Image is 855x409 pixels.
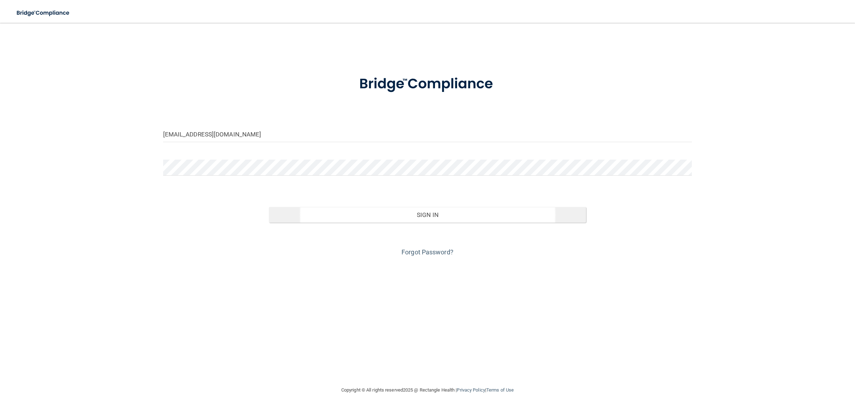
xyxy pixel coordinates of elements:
button: Sign In [269,207,586,223]
img: bridge_compliance_login_screen.278c3ca4.svg [344,66,511,103]
a: Privacy Policy [457,387,485,393]
input: Email [163,126,692,142]
a: Terms of Use [486,387,514,393]
div: Copyright © All rights reserved 2025 @ Rectangle Health | | [297,379,558,402]
a: Forgot Password? [401,248,454,256]
img: bridge_compliance_login_screen.278c3ca4.svg [11,6,76,20]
